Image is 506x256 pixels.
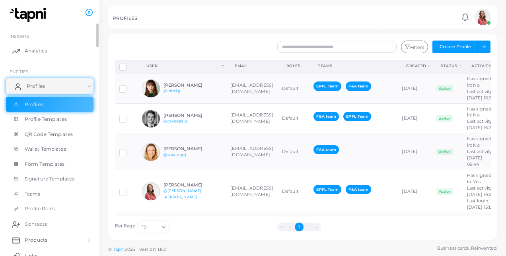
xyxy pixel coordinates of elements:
[25,205,55,212] span: Profile Roles
[401,41,428,53] button: Filters
[147,223,159,231] input: Search for option
[6,127,93,142] a: QR Code Templates
[471,63,491,69] div: activity
[467,198,492,210] span: Last login: [DATE] 15:12
[113,246,125,252] a: Tapni
[25,190,41,198] span: Teams
[437,245,497,252] span: Business cards. Reinvented.
[10,69,28,74] span: ENTITIES
[467,215,491,227] span: Has signed in: No
[475,9,491,25] img: avatar
[25,145,66,153] span: Wallet Templates
[163,152,186,157] a: @truempy.j
[467,185,494,197] span: Last activity: [DATE] 16:22
[278,170,309,213] td: Default
[6,216,93,232] a: Contacts
[163,119,187,123] a: @caviggia.g
[142,110,160,128] img: avatar
[343,112,371,121] span: EPFL Team
[142,143,160,161] img: avatar
[397,134,432,170] td: [DATE]
[142,182,160,200] img: avatar
[295,223,304,231] button: Go to page 1
[171,223,427,231] ul: Pagination
[25,175,74,182] span: Signature Templates
[146,63,220,69] div: User
[6,232,93,248] a: Products
[25,116,67,123] span: Profile Templates
[6,171,93,186] a: Signature Templates
[115,223,136,229] label: Per Page
[163,188,202,199] a: @[PERSON_NAME].[PERSON_NAME]
[278,213,309,243] td: Default
[6,201,93,216] a: Profile Roles
[441,63,457,69] div: Status
[467,118,494,130] span: Last activity: [DATE] 16:24
[142,223,146,231] span: 10
[436,149,453,155] span: Active
[226,134,278,170] td: [EMAIL_ADDRESS][DOMAIN_NAME]
[436,115,453,122] span: Active
[25,131,73,138] span: QR Code Templates
[346,185,371,194] span: F&A team
[113,16,137,21] h5: PROFILES
[467,106,491,118] span: Has signed in: No
[346,81,371,91] span: F&A team
[397,73,432,103] td: [DATE]
[142,80,160,97] img: avatar
[406,63,426,69] div: Created
[6,186,93,202] a: Teams
[139,246,167,252] span: Version: 1.8.0
[115,60,138,73] th: Row-selection
[226,170,278,213] td: [EMAIL_ADDRESS][DOMAIN_NAME]
[318,63,389,69] div: Teams
[6,43,93,59] a: Analytics
[25,47,47,54] span: Analytics
[163,113,222,118] h6: [PERSON_NAME]
[432,41,478,53] button: Create Profile
[125,246,134,253] span: 2025
[163,182,222,188] h6: [PERSON_NAME]
[25,101,43,108] span: Profiles
[467,89,494,101] span: Last activity: [DATE] 16:27
[138,221,169,233] div: Search for option
[6,97,93,112] a: Profiles
[10,34,29,39] span: INSIGHTS
[6,142,93,157] a: Wallet Templates
[6,112,93,127] a: Profile Templates
[6,157,93,172] a: Form Templates
[286,63,301,69] div: Roles
[313,112,339,121] span: F&A team
[163,83,222,88] h6: [PERSON_NAME]
[467,76,491,88] span: Has signed in: No
[313,185,341,194] span: EPFL Team
[436,188,453,195] span: Active
[467,136,491,148] span: Has signed in: No
[397,213,432,243] td: [DATE]
[278,104,309,134] td: Default
[163,89,181,93] a: @idrizi.g
[467,173,491,184] span: Has signed in: Yes
[278,73,309,103] td: Default
[467,149,493,167] span: Last activity: [DATE] 09:44
[235,63,269,69] div: Email
[473,9,493,25] a: avatar
[25,161,65,168] span: Form Templates
[397,170,432,213] td: [DATE]
[278,134,309,170] td: Default
[226,73,278,103] td: [EMAIL_ADDRESS][DOMAIN_NAME]
[226,213,278,243] td: [EMAIL_ADDRESS][DOMAIN_NAME]
[25,237,47,244] span: Products
[436,85,453,92] span: Active
[7,8,51,22] img: logo
[6,78,93,94] a: Profiles
[108,246,166,253] span: ©
[313,145,339,154] span: F&A team
[313,81,341,91] span: EPFL Team
[397,104,432,134] td: [DATE]
[27,83,45,90] span: Profiles
[25,221,47,228] span: Contacts
[226,104,278,134] td: [EMAIL_ADDRESS][DOMAIN_NAME]
[163,146,222,151] h6: [PERSON_NAME]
